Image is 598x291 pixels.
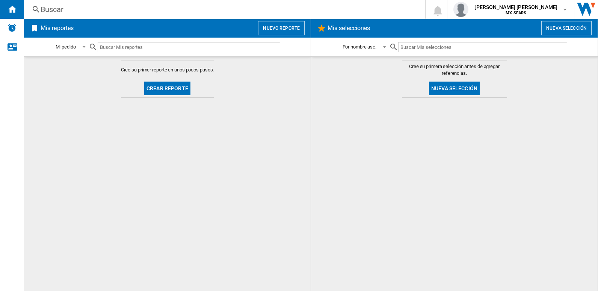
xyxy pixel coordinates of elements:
[506,11,526,15] b: MX SEARS
[398,42,567,52] input: Buscar Mis selecciones
[41,4,406,15] div: Buscar
[541,21,592,35] button: Nueva selección
[121,67,214,73] span: Cree su primer reporte en unos pocos pasos.
[56,44,76,50] div: Mi pedido
[98,42,280,52] input: Buscar Mis reportes
[343,44,377,50] div: Por nombre asc.
[429,82,480,95] button: Nueva selección
[453,2,468,17] img: profile.jpg
[39,21,75,35] h2: Mis reportes
[144,82,190,95] button: Crear reporte
[258,21,305,35] button: Nuevo reporte
[8,23,17,32] img: alerts-logo.svg
[402,63,507,77] span: Cree su primera selección antes de agregar referencias.
[326,21,372,35] h2: Mis selecciones
[474,3,557,11] span: [PERSON_NAME] [PERSON_NAME]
